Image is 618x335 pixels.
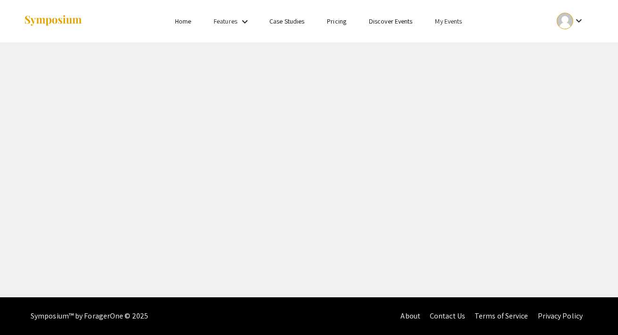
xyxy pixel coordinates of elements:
[214,17,237,25] a: Features
[435,17,462,25] a: My Events
[369,17,413,25] a: Discover Events
[24,15,83,27] img: Symposium by ForagerOne
[31,297,148,335] div: Symposium™ by ForagerOne © 2025
[175,17,191,25] a: Home
[430,311,465,321] a: Contact Us
[573,15,585,26] mat-icon: Expand account dropdown
[239,16,251,27] mat-icon: Expand Features list
[401,311,420,321] a: About
[475,311,528,321] a: Terms of Service
[547,10,594,32] button: Expand account dropdown
[269,17,304,25] a: Case Studies
[327,17,346,25] a: Pricing
[538,311,583,321] a: Privacy Policy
